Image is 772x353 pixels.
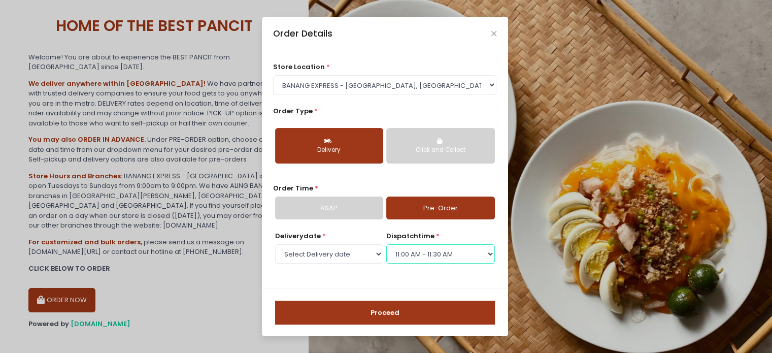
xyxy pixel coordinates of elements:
span: store location [273,62,325,72]
a: ASAP [275,197,383,220]
button: Delivery [275,128,383,164]
button: Close [491,31,496,36]
button: Click and Collect [386,128,494,164]
button: Proceed [275,301,495,325]
span: Order Type [273,106,313,116]
div: Click and Collect [393,146,487,155]
div: Delivery [282,146,376,155]
a: Pre-Order [386,197,494,220]
span: Order Time [273,183,313,193]
span: dispatch time [386,231,434,241]
div: Order Details [273,27,332,40]
span: Delivery date [275,231,321,241]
